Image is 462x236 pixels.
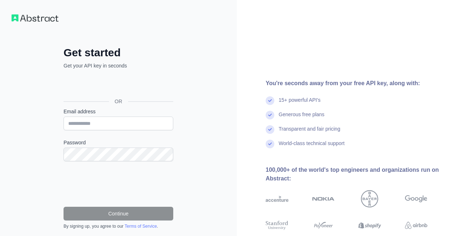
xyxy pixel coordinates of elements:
[312,220,335,231] img: payoneer
[279,125,340,140] div: Transparent and fair pricing
[125,224,157,229] a: Terms of Service
[312,190,335,207] img: nokia
[361,190,378,207] img: bayer
[266,96,274,105] img: check mark
[266,125,274,134] img: check mark
[266,220,288,231] img: stanford university
[266,79,450,88] div: You're seconds away from your free API key, along with:
[64,108,173,115] label: Email address
[266,190,288,207] img: accenture
[64,139,173,146] label: Password
[64,77,172,93] div: Sign in with Google. Opens in new tab
[266,111,274,119] img: check mark
[405,190,428,207] img: google
[60,77,175,93] iframe: Sign in with Google Button
[64,170,173,198] iframe: reCAPTCHA
[64,207,173,220] button: Continue
[405,220,428,231] img: airbnb
[266,166,450,183] div: 100,000+ of the world's top engineers and organizations run on Abstract:
[266,140,274,148] img: check mark
[64,62,173,69] p: Get your API key in seconds
[109,98,128,105] span: OR
[279,96,321,111] div: 15+ powerful API's
[12,14,58,22] img: Workflow
[64,223,173,229] div: By signing up, you agree to our .
[279,111,324,125] div: Generous free plans
[64,46,173,59] h2: Get started
[358,220,381,231] img: shopify
[279,140,345,154] div: World-class technical support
